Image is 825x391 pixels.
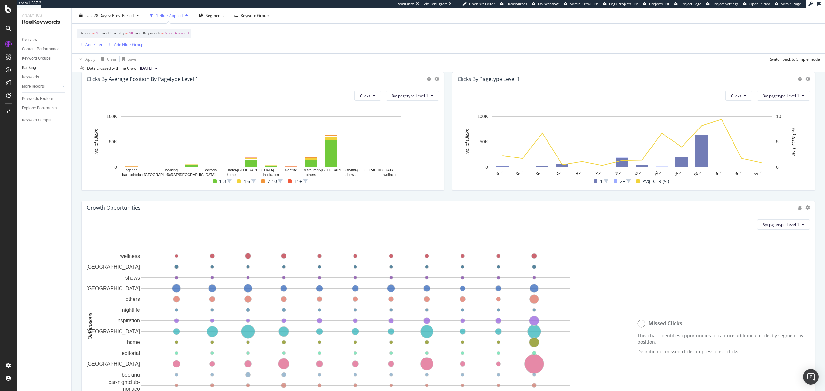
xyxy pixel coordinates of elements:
text: No. of Clicks [465,129,470,155]
span: 11+ [294,177,302,185]
a: Project Settings [706,1,738,6]
div: Analytics [22,13,66,18]
text: ni… [654,168,663,176]
div: bug [798,206,802,210]
div: A chart. [458,113,806,177]
div: Keywords Explorer [22,95,54,102]
text: nightlife [285,168,297,172]
button: Save [120,54,136,64]
span: Open Viz Editor [469,1,495,6]
div: Clicks by pagetype Level 1 [458,76,520,82]
span: and [102,30,109,36]
a: Keywords Explorer [22,95,67,102]
div: Growth Opportunities [87,205,141,211]
button: Segments [196,10,226,21]
span: = [92,30,95,36]
span: 1 [600,177,603,185]
text: Dimensions [87,313,93,340]
span: 7-10 [267,177,277,185]
span: Clicks [360,93,370,99]
text: nightlife [122,307,140,313]
text: wellness [383,173,398,176]
text: shows-[GEOGRAPHIC_DATA] [346,168,394,172]
span: = [161,30,164,36]
div: Clear [107,56,117,62]
text: 50K [109,139,117,145]
button: Last 28 DaysvsPrev. Period [77,10,141,21]
div: Keyword Groups [22,55,51,62]
button: Keyword Groups [232,10,273,21]
span: = [125,30,128,36]
text: editorial [122,350,140,356]
text: hotel-[GEOGRAPHIC_DATA] [228,168,274,172]
text: 10 [776,114,781,119]
text: editorial [205,168,218,172]
a: Logs Projects List [603,1,638,6]
span: Admin Page [781,1,801,6]
span: 1-3 [219,177,226,185]
button: By: pagetype Level 1 [757,91,810,101]
span: 2+ [620,177,625,185]
a: Ranking [22,64,67,71]
text: booking [122,372,140,377]
a: Overview [22,36,67,43]
a: Keyword Groups [22,55,67,62]
a: Explorer Bookmarks [22,105,67,111]
a: Project Page [674,1,701,6]
a: More Reports [22,83,60,90]
text: re… [693,168,703,177]
a: Content Performance [22,46,67,52]
text: No. of Clicks [94,129,99,155]
text: inspiration [263,173,279,176]
text: wellness [120,253,140,259]
span: Datasources [506,1,527,6]
text: bar-nightclub- [108,379,140,385]
div: Keyword Groups [241,13,270,18]
text: 100K [106,114,117,119]
button: Clear [98,54,117,64]
span: All [129,29,133,38]
div: Keywords [22,74,39,81]
text: others [306,173,316,176]
button: By: pagetype Level 1 [757,219,810,230]
span: By: pagetype Level 1 [762,222,799,227]
span: Logs Projects List [609,1,638,6]
div: Add Filter [85,42,102,47]
text: 0 [776,165,779,170]
button: 1 Filter Applied [147,10,190,21]
text: others [126,297,140,302]
text: booking [165,168,178,172]
a: Open in dev [743,1,770,6]
a: Keyword Sampling [22,117,67,124]
text: hotel-[GEOGRAPHIC_DATA] [73,329,140,335]
button: Apply [77,54,95,64]
span: 4-6 [243,177,250,185]
span: By: pagetype Level 1 [392,93,428,99]
a: KW Webflow [532,1,559,6]
text: casino-[GEOGRAPHIC_DATA] [167,173,216,176]
span: Country [110,30,124,36]
span: vs Prev. Period [108,13,134,18]
div: Overview [22,36,37,43]
span: Admin Crawl List [570,1,598,6]
span: and [135,30,141,36]
text: home [127,340,140,345]
button: Clicks [354,91,381,101]
div: ReadOnly: [397,1,414,6]
text: 100K [477,114,488,119]
text: shows [125,275,140,281]
button: [DATE] [137,64,160,72]
text: ot… [673,168,683,177]
text: shows [345,173,356,176]
span: Open in dev [749,1,770,6]
div: Viz Debugger: [424,1,447,6]
div: Apply [85,56,95,62]
div: bug [427,77,431,81]
span: Keywords [143,30,160,36]
div: Explorer Bookmarks [22,105,57,111]
p: Definition of missed clicks: impressions - clicks. [637,348,803,355]
div: Content Performance [22,46,59,52]
svg: A chart. [87,113,435,177]
div: Keyword Sampling [22,117,55,124]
